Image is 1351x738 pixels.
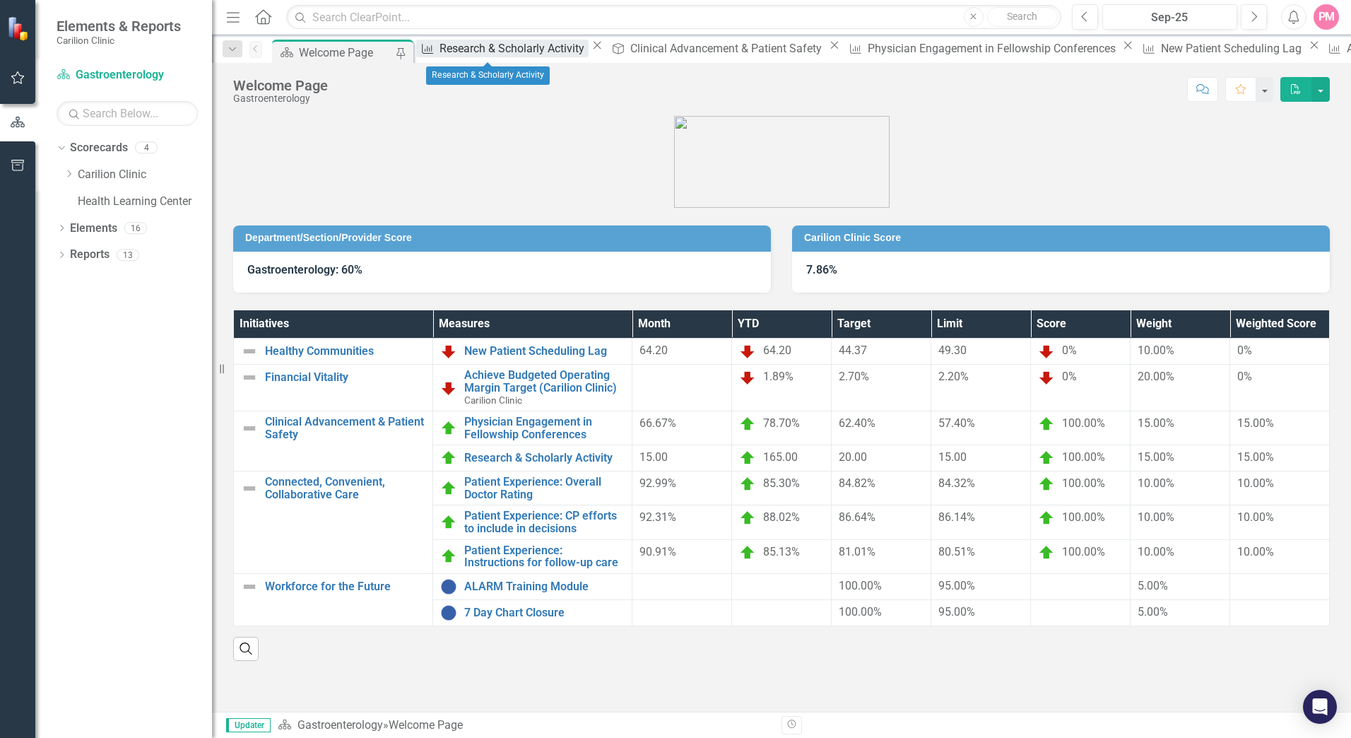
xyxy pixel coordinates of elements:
[739,450,756,467] img: On Target
[1138,545,1174,558] span: 10.00%
[1138,344,1174,357] span: 10.00%
[1038,450,1055,467] img: On Target
[78,167,212,183] a: Carilion Clinic
[440,548,457,565] img: On Target
[416,40,589,57] a: Research & Scholarly Activity
[938,510,975,524] span: 86.14%
[844,40,1119,57] a: Physician Engagement in Fellowship Conferences
[464,476,625,500] a: Patient Experience: Overall Doctor Rating
[1062,511,1105,525] span: 100.00%
[78,194,212,210] a: Health Learning Center
[440,514,457,531] img: On Target
[630,40,825,57] div: Clinical Advancement & Patient Safety
[938,476,975,490] span: 84.32%
[739,416,756,433] img: On Target
[1138,579,1168,592] span: 5.00%
[1062,450,1105,464] span: 100.00%
[135,142,158,154] div: 4
[1138,370,1174,383] span: 20.00%
[234,365,433,411] td: Double-Click to Edit Right Click for Context Menu
[739,544,756,561] img: On Target
[1237,510,1274,524] span: 10.00%
[245,233,764,243] h3: Department/Section/Provider Score
[739,343,756,360] img: Below Plan
[763,511,800,525] span: 88.02%
[639,510,676,524] span: 92.31%
[297,718,383,732] a: Gastroenterology
[1161,40,1306,57] div: New Patient Scheduling Lag
[426,66,550,85] div: Research & Scholarly Activity
[389,718,463,732] div: Welcome Page
[433,339,632,365] td: Double-Click to Edit Right Click for Context Menu
[1007,11,1037,22] span: Search
[806,263,837,276] strong: 7.86%
[433,599,632,626] td: Double-Click to Edit Right Click for Context Menu
[674,116,890,208] img: carilion%20clinic%20logo%202.0.png
[763,450,798,464] span: 165.00
[464,580,625,593] a: ALARM Training Module
[241,420,258,437] img: Not Defined
[233,93,328,104] div: Gastroenterology
[1314,4,1339,30] button: PM
[440,578,457,595] img: No Information
[739,369,756,386] img: Below Plan
[938,579,975,592] span: 95.00%
[938,545,975,558] span: 80.51%
[1038,510,1055,527] img: On Target
[234,573,433,626] td: Double-Click to Edit Right Click for Context Menu
[57,67,198,83] a: Gastroenterology
[440,480,457,497] img: On Target
[464,345,625,358] a: New Patient Scheduling Lag
[299,44,392,61] div: Welcome Page
[1138,605,1168,619] span: 5.00%
[440,604,457,621] img: No Information
[117,249,139,261] div: 13
[433,539,632,573] td: Double-Click to Edit Right Click for Context Menu
[440,343,457,360] img: Below Plan
[226,718,271,732] span: Updater
[1107,9,1232,26] div: Sep-25
[938,416,975,430] span: 57.40%
[234,339,433,365] td: Double-Click to Edit Right Click for Context Menu
[1102,4,1237,30] button: Sep-25
[839,416,875,430] span: 62.40%
[839,510,875,524] span: 86.64%
[938,605,975,619] span: 95.00%
[839,605,882,619] span: 100.00%
[1038,476,1055,493] img: On Target
[241,578,258,595] img: Not Defined
[265,345,425,358] a: Healthy Communities
[1138,476,1174,490] span: 10.00%
[7,16,32,41] img: ClearPoint Strategy
[440,420,457,437] img: On Target
[233,78,328,93] div: Welcome Page
[1237,370,1252,383] span: 0%
[265,476,425,500] a: Connected, Convenient, Collaborative Care
[1062,545,1105,558] span: 100.00%
[804,233,1323,243] h3: Carilion Clinic Score
[1062,344,1077,357] span: 0%
[464,544,625,569] a: Patient Experience: Instructions for follow-up care
[1038,416,1055,433] img: On Target
[938,344,967,357] span: 49.30
[1038,343,1055,360] img: Below Plan
[57,18,181,35] span: Elements & Reports
[439,40,589,57] div: Research & Scholarly Activity
[763,545,800,558] span: 85.13%
[70,221,117,237] a: Elements
[464,394,522,406] span: Carilion Clinic
[70,247,110,263] a: Reports
[839,476,875,490] span: 84.82%
[839,450,867,464] span: 20.00
[1038,544,1055,561] img: On Target
[606,40,825,57] a: Clinical Advancement & Patient Safety
[1138,510,1174,524] span: 10.00%
[639,476,676,490] span: 92.99%
[1303,690,1337,724] div: Open Intercom Messenger
[763,476,800,490] span: 85.30%
[839,370,869,383] span: 2.70%
[464,607,625,619] a: 7 Day Chart Closure
[1038,369,1055,386] img: Below Plan
[247,263,362,276] strong: Gastroenterology: 60%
